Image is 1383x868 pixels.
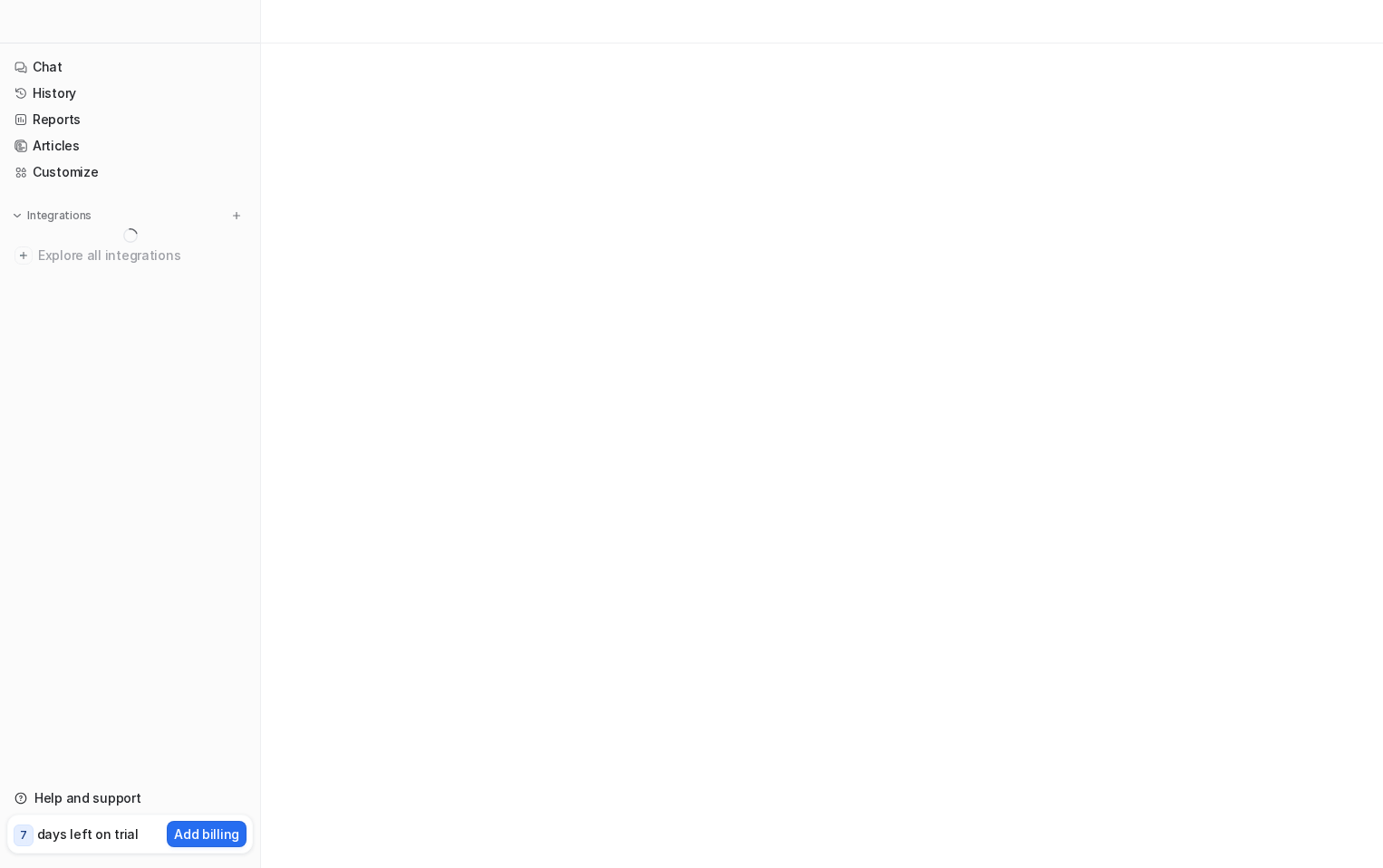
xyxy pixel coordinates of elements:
[230,209,243,222] img: menu_add.svg
[37,825,139,844] p: days left on trial
[38,241,246,270] span: Explore all integrations
[15,246,33,265] img: explore all integrations
[174,825,239,844] p: Add billing
[7,207,97,225] button: Integrations
[7,243,253,268] a: Explore all integrations
[7,81,253,106] a: History
[167,821,247,847] button: Add billing
[11,209,24,222] img: expand menu
[7,786,253,811] a: Help and support
[7,133,253,159] a: Articles
[7,159,253,185] a: Customize
[7,107,253,132] a: Reports
[20,827,27,844] p: 7
[7,54,253,80] a: Chat
[27,208,92,223] p: Integrations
